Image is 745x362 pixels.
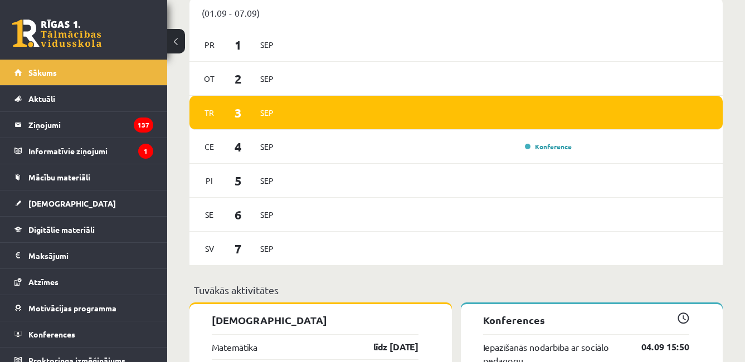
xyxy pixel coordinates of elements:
a: 04.09 15:50 [625,340,689,354]
span: Ce [198,138,221,155]
p: Tuvākās aktivitātes [194,282,718,297]
span: Digitālie materiāli [28,224,95,234]
span: Tr [198,104,221,121]
span: 1 [221,36,256,54]
span: 2 [221,70,256,88]
a: Maksājumi [14,243,153,268]
span: Sep [255,36,279,53]
p: [DEMOGRAPHIC_DATA] [212,312,418,327]
i: 137 [134,118,153,133]
a: Motivācijas programma [14,295,153,321]
a: Digitālie materiāli [14,217,153,242]
span: Ot [198,70,221,87]
a: Konference [525,142,572,151]
legend: Informatīvie ziņojumi [28,138,153,164]
span: Se [198,206,221,223]
span: Motivācijas programma [28,303,116,313]
a: līdz [DATE] [354,340,418,354]
span: 6 [221,206,256,224]
span: Sep [255,172,279,189]
i: 1 [138,144,153,159]
a: [DEMOGRAPHIC_DATA] [14,190,153,216]
span: 4 [221,138,256,156]
span: [DEMOGRAPHIC_DATA] [28,198,116,208]
span: Sep [255,206,279,223]
a: Mācību materiāli [14,164,153,190]
span: 3 [221,104,256,122]
a: Konferences [14,321,153,347]
a: Sākums [14,60,153,85]
span: 7 [221,239,256,258]
span: Konferences [28,329,75,339]
span: Pi [198,172,221,189]
span: Sākums [28,67,57,77]
span: Sep [255,104,279,121]
a: Informatīvie ziņojumi1 [14,138,153,164]
a: Matemātika [212,340,257,354]
span: Sep [255,70,279,87]
a: Atzīmes [14,269,153,295]
span: 5 [221,172,256,190]
legend: Maksājumi [28,243,153,268]
a: Ziņojumi137 [14,112,153,138]
span: Aktuāli [28,94,55,104]
span: Atzīmes [28,277,59,287]
span: Mācību materiāli [28,172,90,182]
span: Pr [198,36,221,53]
a: Rīgas 1. Tālmācības vidusskola [12,19,101,47]
p: Konferences [483,312,690,327]
span: Sep [255,138,279,155]
span: Sv [198,240,221,257]
a: Aktuāli [14,86,153,111]
legend: Ziņojumi [28,112,153,138]
span: Sep [255,240,279,257]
